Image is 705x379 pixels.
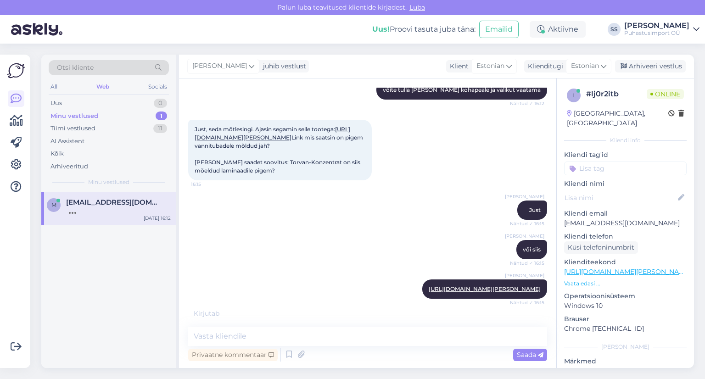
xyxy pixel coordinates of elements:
[510,260,544,267] span: Nähtud ✓ 16:15
[88,178,129,186] span: Minu vestlused
[517,351,543,359] span: Saada
[446,61,469,71] div: Klient
[50,111,98,121] div: Minu vestlused
[564,268,691,276] a: [URL][DOMAIN_NAME][PERSON_NAME]
[144,215,171,222] div: [DATE] 16:12
[624,29,689,37] div: Puhastusimport OÜ
[372,25,390,33] b: Uus!
[156,111,167,121] div: 1
[49,81,59,93] div: All
[505,193,544,200] span: [PERSON_NAME]
[192,61,247,71] span: [PERSON_NAME]
[608,23,621,36] div: SS
[564,136,687,145] div: Kliendi info
[564,301,687,311] p: Windows 10
[7,62,25,79] img: Askly Logo
[50,149,64,158] div: Kõik
[50,99,62,108] div: Uus
[407,3,428,11] span: Luba
[505,272,544,279] span: [PERSON_NAME]
[57,63,94,72] span: Otsi kliente
[50,124,95,133] div: Tiimi vestlused
[571,61,599,71] span: Estonian
[564,343,687,351] div: [PERSON_NAME]
[510,220,544,227] span: Nähtud ✓ 16:15
[259,61,306,71] div: juhib vestlust
[530,21,586,38] div: Aktiivne
[510,299,544,306] span: Nähtud ✓ 16:15
[50,162,88,171] div: Arhiveeritud
[529,206,541,213] span: Just
[191,181,225,188] span: 16:15
[564,324,687,334] p: Chrome [TECHNICAL_ID]
[188,309,547,318] div: Kirjutab
[624,22,699,37] a: [PERSON_NAME]Puhastusimport OÜ
[564,179,687,189] p: Kliendi nimi
[479,21,519,38] button: Emailid
[429,285,541,292] a: [URL][DOMAIN_NAME][PERSON_NAME]
[564,218,687,228] p: [EMAIL_ADDRESS][DOMAIN_NAME]
[154,99,167,108] div: 0
[383,86,541,93] span: võite tulla [PERSON_NAME] kohapeale ja valikut vaatama
[624,22,689,29] div: [PERSON_NAME]
[572,92,576,99] span: l
[476,61,504,71] span: Estonian
[565,193,676,203] input: Lisa nimi
[66,198,162,206] span: mleokin@gmail.com
[372,24,476,35] div: Proovi tasuta juba täna:
[146,81,169,93] div: Socials
[51,201,56,208] span: m
[195,126,364,174] span: Just, seda mõtlesingi. Ajasin segamin selle tootega: Link mis saatsin on pigem vannitubadele mõld...
[564,209,687,218] p: Kliendi email
[567,109,668,128] div: [GEOGRAPHIC_DATA], [GEOGRAPHIC_DATA]
[564,279,687,288] p: Vaata edasi ...
[505,233,544,240] span: [PERSON_NAME]
[564,162,687,175] input: Lisa tag
[50,137,84,146] div: AI Assistent
[647,89,684,99] span: Online
[564,291,687,301] p: Operatsioonisüsteem
[510,100,544,107] span: Nähtud ✓ 16:12
[153,124,167,133] div: 11
[564,150,687,160] p: Kliendi tag'id
[615,60,686,72] div: Arhiveeri vestlus
[523,246,541,253] span: või siis
[564,357,687,366] p: Märkmed
[564,232,687,241] p: Kliendi telefon
[564,257,687,267] p: Klienditeekond
[564,241,638,254] div: Küsi telefoninumbrit
[586,89,647,100] div: # lj0r2itb
[95,81,111,93] div: Web
[564,314,687,324] p: Brauser
[524,61,563,71] div: Klienditugi
[188,349,278,361] div: Privaatne kommentaar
